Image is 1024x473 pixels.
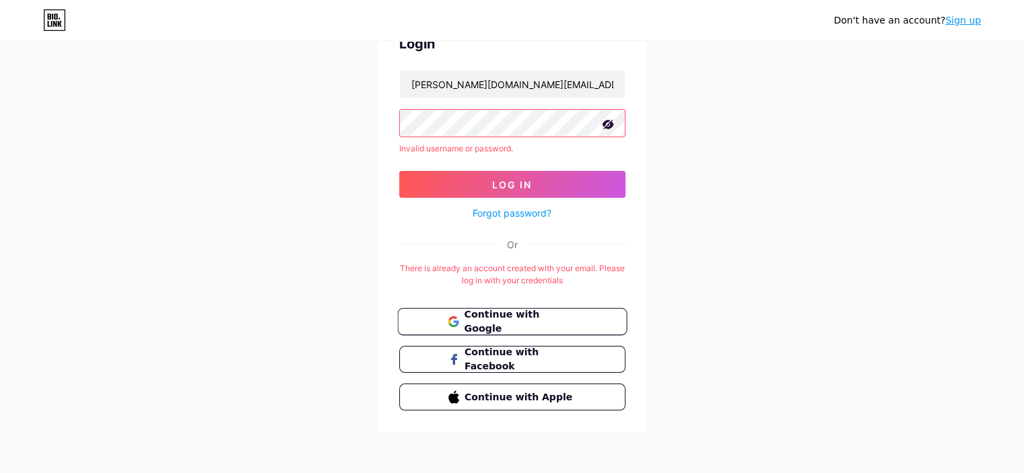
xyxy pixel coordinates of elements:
[492,179,532,190] span: Log In
[464,307,576,336] span: Continue with Google
[399,171,625,198] button: Log In
[399,34,625,54] div: Login
[945,15,981,26] a: Sign up
[399,308,625,335] a: Continue with Google
[473,206,551,220] a: Forgot password?
[399,262,625,287] div: There is already an account created with your email. Please log in with your credentials
[397,308,627,336] button: Continue with Google
[399,346,625,373] button: Continue with Facebook
[465,390,576,404] span: Continue with Apple
[399,384,625,410] button: Continue with Apple
[833,13,981,28] div: Don't have an account?
[507,238,518,252] div: Or
[400,71,625,98] input: Username
[399,143,625,155] div: Invalid username or password.
[465,345,576,373] span: Continue with Facebook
